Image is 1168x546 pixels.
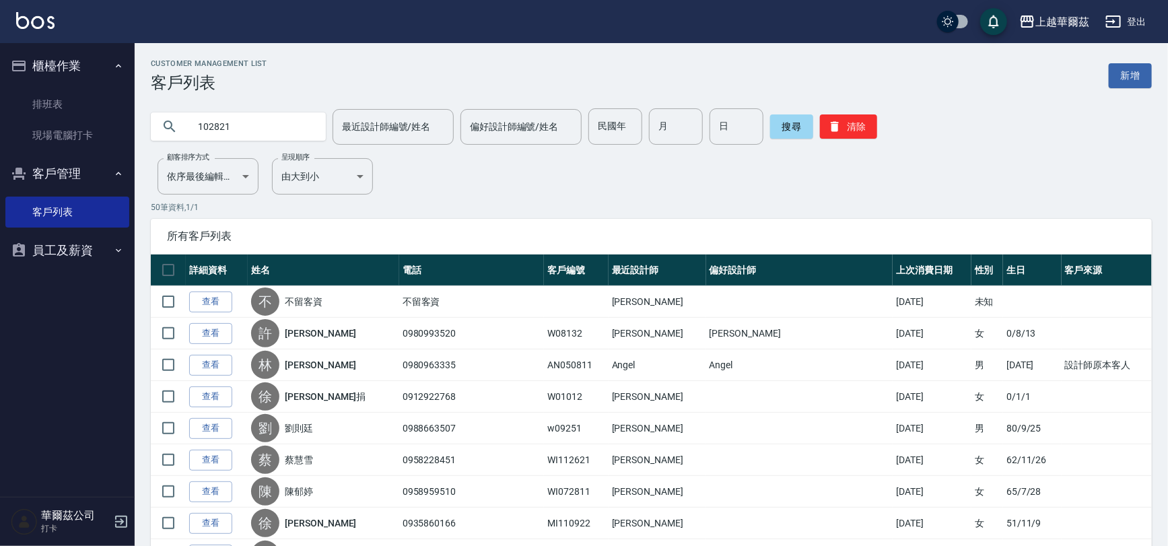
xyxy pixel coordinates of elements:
a: 查看 [189,386,232,407]
a: 陳郁婷 [285,485,313,498]
th: 詳細資料 [186,254,248,286]
td: 51/11/9 [1003,508,1062,539]
td: WI112621 [544,444,608,476]
h3: 客戶列表 [151,73,267,92]
h2: Customer Management List [151,59,267,68]
button: 清除 [820,114,877,139]
td: 不留客資 [399,286,545,318]
th: 電話 [399,254,545,286]
label: 顧客排序方式 [167,152,209,162]
a: 查看 [189,292,232,312]
th: 生日 [1003,254,1062,286]
td: 未知 [971,286,1003,318]
td: [PERSON_NAME] [609,508,706,539]
td: W01012 [544,381,608,413]
div: 蔡 [251,446,279,474]
td: [PERSON_NAME] [609,318,706,349]
td: [DATE] [893,286,971,318]
h5: 華爾茲公司 [41,509,110,522]
div: 上越華爾茲 [1035,13,1089,30]
td: [DATE] [1003,349,1062,381]
a: 查看 [189,418,232,439]
a: 新增 [1109,63,1152,88]
button: 櫃檯作業 [5,48,129,83]
p: 50 筆資料, 1 / 1 [151,201,1152,213]
td: Angel [609,349,706,381]
img: Logo [16,12,55,29]
td: 男 [971,349,1003,381]
th: 客戶編號 [544,254,608,286]
a: 查看 [189,481,232,502]
a: 排班表 [5,89,129,120]
th: 客戶來源 [1062,254,1152,286]
button: save [980,8,1007,35]
td: [DATE] [893,508,971,539]
a: 查看 [189,513,232,534]
p: 打卡 [41,522,110,535]
div: 徐 [251,509,279,537]
td: [PERSON_NAME] [609,286,706,318]
td: 女 [971,476,1003,508]
td: 0/8/13 [1003,318,1062,349]
button: 登出 [1100,9,1152,34]
a: 查看 [189,450,232,471]
td: 0958228451 [399,444,545,476]
td: 0980963335 [399,349,545,381]
a: [PERSON_NAME] [285,358,356,372]
span: 所有客戶列表 [167,230,1136,243]
a: 現場電腦打卡 [5,120,129,151]
td: 設計師原本客人 [1062,349,1152,381]
a: 不留客資 [285,295,322,308]
td: AN050811 [544,349,608,381]
td: [DATE] [893,349,971,381]
div: 劉 [251,414,279,442]
td: MI110922 [544,508,608,539]
td: 65/7/28 [1003,476,1062,508]
td: 62/11/26 [1003,444,1062,476]
div: 林 [251,351,279,379]
th: 最近設計師 [609,254,706,286]
a: 查看 [189,323,232,344]
td: [DATE] [893,318,971,349]
th: 性別 [971,254,1003,286]
th: 偏好設計師 [706,254,893,286]
td: 女 [971,444,1003,476]
td: [PERSON_NAME] [609,476,706,508]
input: 搜尋關鍵字 [188,108,315,145]
button: 員工及薪資 [5,233,129,268]
div: 陳 [251,477,279,506]
div: 不 [251,287,279,316]
td: 0980993520 [399,318,545,349]
a: 劉則廷 [285,421,313,435]
td: w09251 [544,413,608,444]
a: 客戶列表 [5,197,129,228]
td: 女 [971,318,1003,349]
td: 女 [971,381,1003,413]
td: [PERSON_NAME] [706,318,893,349]
a: [PERSON_NAME] [285,516,356,530]
td: 0/1/1 [1003,381,1062,413]
td: [DATE] [893,413,971,444]
a: [PERSON_NAME]捐 [285,390,366,403]
th: 姓名 [248,254,399,286]
td: 0958959510 [399,476,545,508]
a: [PERSON_NAME] [285,327,356,340]
td: [PERSON_NAME] [609,381,706,413]
div: 依序最後編輯時間 [158,158,259,195]
td: [DATE] [893,381,971,413]
div: 由大到小 [272,158,373,195]
td: 0912922768 [399,381,545,413]
td: WI072811 [544,476,608,508]
a: 蔡慧雪 [285,453,313,467]
td: W08132 [544,318,608,349]
button: 上越華爾茲 [1014,8,1095,36]
td: 男 [971,413,1003,444]
td: 80/9/25 [1003,413,1062,444]
img: Person [11,508,38,535]
td: 0935860166 [399,508,545,539]
td: [PERSON_NAME] [609,413,706,444]
td: [DATE] [893,444,971,476]
label: 呈現順序 [281,152,310,162]
td: 女 [971,508,1003,539]
td: [DATE] [893,476,971,508]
